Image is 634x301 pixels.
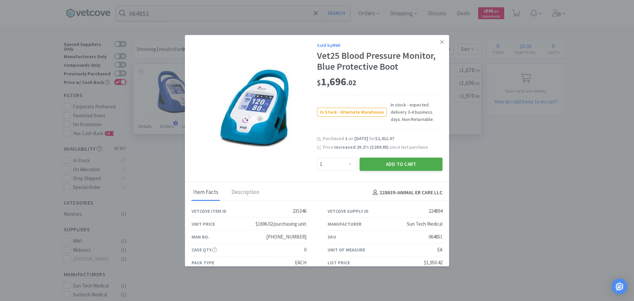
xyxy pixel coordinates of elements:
[295,259,306,267] div: EACH
[328,207,369,215] div: Vetcove Supply ID
[328,246,365,253] div: Unit of Measure
[346,78,356,87] span: . 02
[317,50,442,72] div: Vet25 Blood Pressure Monitor, Blue Protective Boot
[370,188,442,197] h4: 228639 - ANIMAL ER CARE LLC
[215,63,294,149] img: b7eca4c3d2484e99a7d130778dd1b807_224894.png
[192,259,214,266] div: Pack Type
[424,259,442,267] div: $1,950.42
[612,279,627,294] div: Open Intercom Messenger
[304,246,306,254] div: 0
[266,233,306,241] div: [PHONE_NUMBER]
[429,233,442,241] div: 064851
[387,101,442,123] span: In stock - expected delivery 3-4 business days. Non-Returnable.
[230,184,261,201] div: Description
[323,135,442,142] div: Purchased on for
[328,220,362,228] div: Manufacturer
[323,143,442,151] div: Price since last purchase
[360,158,442,171] button: Add to Cart
[256,220,306,228] div: $1696.02/purchasing unit
[371,144,387,150] span: $284.95
[317,42,442,49] div: Sold by MWI
[192,184,220,201] div: Item Facts
[192,220,215,228] div: Unit Price
[293,207,306,215] div: 235346
[407,220,442,228] div: Sun Tech Medical
[192,246,217,253] div: Case Qty.
[375,135,394,141] span: $1,411.07
[328,259,350,266] div: List Price
[192,233,209,241] div: Man No.
[328,233,336,241] div: SKU
[429,207,442,215] div: 224894
[437,246,442,254] div: EA
[317,108,386,116] span: In Stock - Alternate Warehouse
[345,135,347,141] span: 1
[317,75,356,88] span: 1,696
[334,144,389,150] span: increased 20.2 % ( )
[354,135,368,141] span: [DATE]
[317,78,321,87] span: $
[192,207,227,215] div: Vetcove Item ID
